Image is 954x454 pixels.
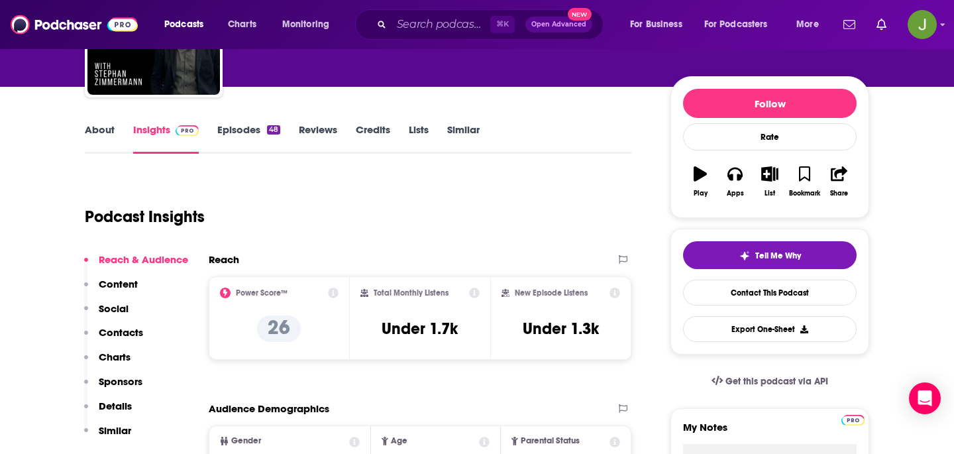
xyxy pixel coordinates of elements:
[85,207,205,227] h1: Podcast Insights
[99,400,132,412] p: Details
[99,424,131,437] p: Similar
[841,415,865,426] img: Podchaser Pro
[822,158,857,205] button: Share
[99,326,143,339] p: Contacts
[683,241,857,269] button: tell me why sparkleTell Me Why
[392,14,490,35] input: Search podcasts, credits, & more...
[368,9,616,40] div: Search podcasts, credits, & more...
[683,421,857,444] label: My Notes
[231,437,261,445] span: Gender
[908,10,937,39] span: Logged in as jon47193
[84,400,132,424] button: Details
[683,280,857,306] a: Contact This Podcast
[683,316,857,342] button: Export One-Sheet
[523,319,599,339] h3: Under 1.3k
[531,21,586,28] span: Open Advanced
[796,15,819,34] span: More
[765,190,775,198] div: List
[217,123,280,154] a: Episodes48
[209,402,329,415] h2: Audience Demographics
[164,15,203,34] span: Podcasts
[11,12,138,37] img: Podchaser - Follow, Share and Rate Podcasts
[908,10,937,39] button: Show profile menu
[282,15,329,34] span: Monitoring
[99,278,138,290] p: Content
[99,351,131,363] p: Charts
[683,123,857,150] div: Rate
[409,123,429,154] a: Lists
[99,302,129,315] p: Social
[447,123,480,154] a: Similar
[490,16,515,33] span: ⌘ K
[219,14,264,35] a: Charts
[382,319,458,339] h3: Under 1.7k
[787,14,835,35] button: open menu
[694,190,708,198] div: Play
[696,14,787,35] button: open menu
[841,413,865,426] a: Pro website
[267,125,280,135] div: 48
[133,123,199,154] a: InsightsPodchaser Pro
[99,375,142,388] p: Sponsors
[84,424,131,449] button: Similar
[568,8,592,21] span: New
[84,326,143,351] button: Contacts
[299,123,337,154] a: Reviews
[521,437,580,445] span: Parental Status
[909,382,941,414] div: Open Intercom Messenger
[725,376,828,387] span: Get this podcast via API
[755,251,801,261] span: Tell Me Why
[683,158,717,205] button: Play
[84,278,138,302] button: Content
[356,123,390,154] a: Credits
[525,17,592,32] button: Open AdvancedNew
[789,190,820,198] div: Bookmark
[739,251,750,261] img: tell me why sparkle
[374,288,449,298] h2: Total Monthly Listens
[155,14,221,35] button: open menu
[753,158,787,205] button: List
[273,14,346,35] button: open menu
[236,288,288,298] h2: Power Score™
[717,158,752,205] button: Apps
[176,125,199,136] img: Podchaser Pro
[787,158,821,205] button: Bookmark
[830,190,848,198] div: Share
[727,190,744,198] div: Apps
[257,315,301,342] p: 26
[84,375,142,400] button: Sponsors
[391,437,407,445] span: Age
[209,253,239,266] h2: Reach
[683,89,857,118] button: Follow
[228,15,256,34] span: Charts
[630,15,682,34] span: For Business
[99,253,188,266] p: Reach & Audience
[871,13,892,36] a: Show notifications dropdown
[621,14,699,35] button: open menu
[704,15,768,34] span: For Podcasters
[838,13,861,36] a: Show notifications dropdown
[84,302,129,327] button: Social
[85,123,115,154] a: About
[84,253,188,278] button: Reach & Audience
[84,351,131,375] button: Charts
[701,365,839,398] a: Get this podcast via API
[515,288,588,298] h2: New Episode Listens
[908,10,937,39] img: User Profile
